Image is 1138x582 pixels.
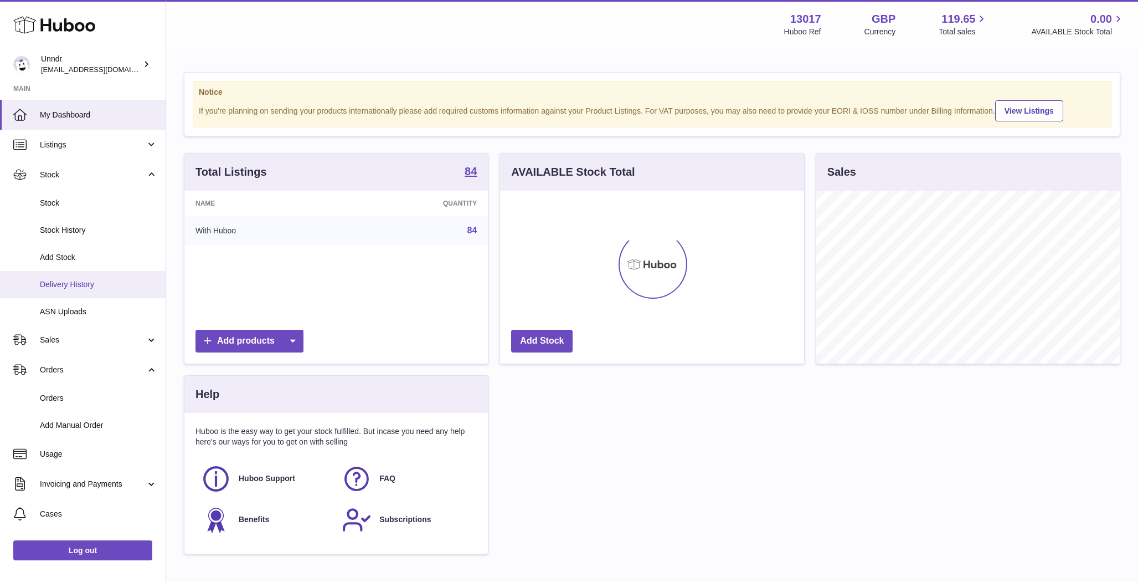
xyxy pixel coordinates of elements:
[195,426,477,447] p: Huboo is the easy way to get your stock fulfilled. But incase you need any help here's our ways f...
[40,110,157,120] span: My Dashboard
[379,514,431,525] span: Subscriptions
[40,365,146,375] span: Orders
[201,464,331,494] a: Huboo Support
[939,12,988,37] a: 119.65 Total sales
[40,479,146,489] span: Invoicing and Payments
[40,449,157,460] span: Usage
[41,65,163,74] span: [EMAIL_ADDRESS][DOMAIN_NAME]
[195,165,267,180] h3: Total Listings
[941,12,975,27] span: 119.65
[465,166,477,177] strong: 84
[40,252,157,263] span: Add Stock
[41,54,141,75] div: Unndr
[864,27,896,37] div: Currency
[40,198,157,208] span: Stock
[184,216,344,245] td: With Huboo
[995,100,1063,121] a: View Listings
[342,464,471,494] a: FAQ
[195,387,219,402] h3: Help
[199,87,1105,98] strong: Notice
[40,335,146,345] span: Sales
[40,279,157,290] span: Delivery History
[40,225,157,236] span: Stock History
[40,420,157,431] span: Add Manual Order
[344,191,488,216] th: Quantity
[40,307,157,317] span: ASN Uploads
[1031,27,1125,37] span: AVAILABLE Stock Total
[939,27,988,37] span: Total sales
[40,393,157,404] span: Orders
[784,27,821,37] div: Huboo Ref
[342,505,471,535] a: Subscriptions
[199,99,1105,121] div: If you're planning on sending your products internationally please add required customs informati...
[239,514,269,525] span: Benefits
[40,170,146,180] span: Stock
[511,330,573,353] a: Add Stock
[467,226,477,235] a: 84
[872,12,895,27] strong: GBP
[379,473,395,484] span: FAQ
[465,166,477,179] a: 84
[13,56,30,73] img: sofiapanwar@gmail.com
[239,473,295,484] span: Huboo Support
[790,12,821,27] strong: 13017
[1090,12,1112,27] span: 0.00
[195,330,303,353] a: Add products
[184,191,344,216] th: Name
[511,165,635,180] h3: AVAILABLE Stock Total
[827,165,856,180] h3: Sales
[40,140,146,150] span: Listings
[1031,12,1125,37] a: 0.00 AVAILABLE Stock Total
[201,505,331,535] a: Benefits
[13,540,152,560] a: Log out
[40,509,157,519] span: Cases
